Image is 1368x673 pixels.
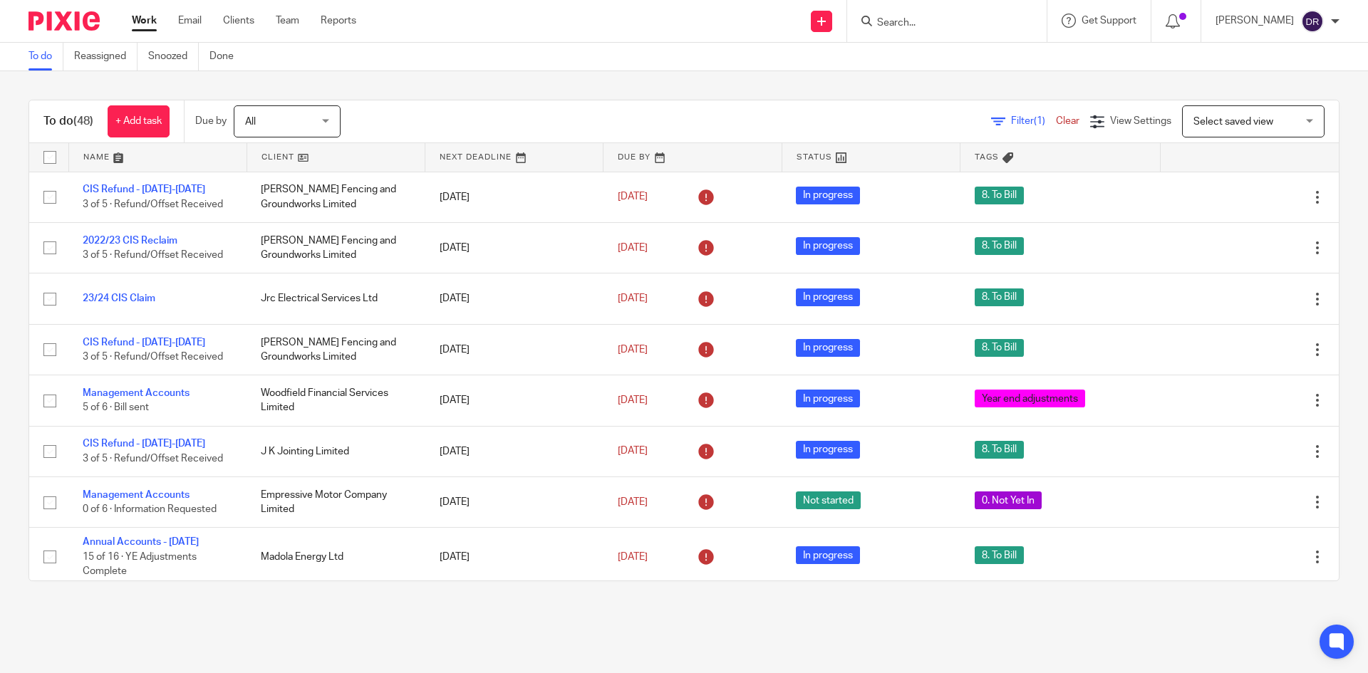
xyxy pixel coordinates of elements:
td: Madola Energy Ltd [247,528,425,586]
span: In progress [796,237,860,255]
p: [PERSON_NAME] [1216,14,1294,28]
td: Woodfield Financial Services Limited [247,375,425,426]
span: (48) [73,115,93,127]
span: View Settings [1110,116,1171,126]
span: 3 of 5 · Refund/Offset Received [83,199,223,209]
td: [DATE] [425,375,603,426]
img: svg%3E [1301,10,1324,33]
a: Team [276,14,299,28]
span: In progress [796,339,860,357]
span: 0 of 6 · Information Requested [83,504,217,514]
span: 8. To Bill [975,288,1024,306]
td: [PERSON_NAME] Fencing and Groundworks Limited [247,324,425,375]
a: CIS Refund - [DATE]-[DATE] [83,338,205,348]
td: Jrc Electrical Services Ltd [247,273,425,324]
span: 3 of 5 · Refund/Offset Received [83,454,223,464]
a: Snoozed [148,43,199,71]
span: 3 of 5 · Refund/Offset Received [83,250,223,260]
span: Filter [1011,116,1056,126]
td: Empressive Motor Company Limited [247,477,425,528]
input: Search [876,17,1004,30]
td: J K Jointing Limited [247,426,425,476]
h1: To do [43,114,93,129]
a: Management Accounts [83,490,190,500]
span: Tags [975,153,999,161]
span: In progress [796,441,860,459]
span: 8. To Bill [975,441,1024,459]
span: Select saved view [1193,117,1273,127]
td: [DATE] [425,273,603,324]
a: Reassigned [74,43,138,71]
td: [DATE] [425,222,603,273]
td: [DATE] [425,477,603,528]
span: Not started [796,491,861,509]
span: 8. To Bill [975,339,1024,357]
a: Done [209,43,244,71]
span: In progress [796,390,860,407]
a: CIS Refund - [DATE]-[DATE] [83,439,205,449]
span: [DATE] [618,395,648,405]
span: [DATE] [618,552,648,562]
span: Year end adjustments [975,390,1085,407]
span: 3 of 5 · Refund/Offset Received [83,352,223,362]
span: [DATE] [618,497,648,507]
span: Get Support [1082,16,1136,26]
span: 15 of 16 · YE Adjustments Complete [83,552,197,577]
p: Due by [195,114,227,128]
td: [PERSON_NAME] Fencing and Groundworks Limited [247,172,425,222]
img: Pixie [28,11,100,31]
span: (1) [1034,116,1045,126]
a: Clear [1056,116,1079,126]
span: 8. To Bill [975,546,1024,564]
span: In progress [796,546,860,564]
a: Annual Accounts - [DATE] [83,537,199,547]
td: [DATE] [425,324,603,375]
span: In progress [796,187,860,204]
a: + Add task [108,105,170,137]
span: [DATE] [618,293,648,303]
td: [PERSON_NAME] Fencing and Groundworks Limited [247,222,425,273]
span: 8. To Bill [975,237,1024,255]
a: CIS Refund - [DATE]-[DATE] [83,184,205,194]
a: Clients [223,14,254,28]
span: 5 of 6 · Bill sent [83,403,149,413]
span: [DATE] [618,447,648,457]
a: 23/24 CIS Claim [83,293,155,303]
a: 2022/23 CIS Reclaim [83,236,177,246]
span: [DATE] [618,192,648,202]
a: Work [132,14,157,28]
a: Email [178,14,202,28]
a: Management Accounts [83,388,190,398]
span: 8. To Bill [975,187,1024,204]
a: To do [28,43,63,71]
span: In progress [796,288,860,306]
td: [DATE] [425,172,603,222]
a: Reports [321,14,356,28]
td: [DATE] [425,528,603,586]
td: [DATE] [425,426,603,476]
span: [DATE] [618,345,648,355]
span: 0. Not Yet In [975,491,1042,509]
span: All [245,117,256,127]
span: [DATE] [618,243,648,253]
